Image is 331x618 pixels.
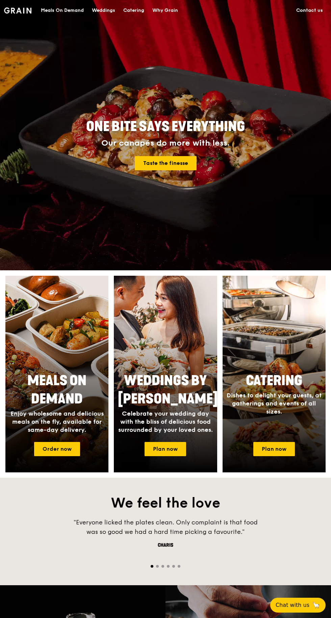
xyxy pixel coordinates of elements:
[5,276,108,472] a: Meals On DemandEnjoy wholesome and delicious meals on the fly, available for same-day delivery.Or...
[41,0,84,21] div: Meals On Demand
[119,0,148,21] a: Catering
[167,565,170,568] span: Go to slide 4
[118,410,213,434] span: Celebrate your wedding day with the bliss of delicious food surrounded by your loved ones.
[10,410,104,434] span: Enjoy wholesome and delicious meals on the fly, available for same-day delivery.
[161,565,164,568] span: Go to slide 3
[152,0,178,21] div: Why Grain
[5,276,108,472] img: meals-on-demand-card.d2b6f6db.png
[172,565,175,568] span: Go to slide 5
[276,601,309,609] span: Chat with us
[27,373,86,407] span: Meals On Demand
[123,0,144,21] div: Catering
[148,0,182,21] a: Why Grain
[4,7,31,14] img: Grain
[223,276,326,472] a: CateringDishes to delight your guests, at gatherings and events of all sizes.Plan now
[227,392,322,415] span: Dishes to delight your guests, at gatherings and events of all sizes.
[223,276,326,472] img: catering-card.e1cfaf3e.jpg
[151,565,153,568] span: Go to slide 1
[64,542,267,549] div: Charis
[270,598,326,613] button: Chat with us🦙
[145,442,186,456] a: Plan now
[114,276,217,472] img: weddings-card.4f3003b8.jpg
[92,0,115,21] div: Weddings
[135,156,197,170] a: Taste the finesse
[292,0,327,21] a: Contact us
[156,565,159,568] span: Go to slide 2
[55,139,276,148] div: Our canapés do more with less.
[34,442,80,456] a: Order now
[118,373,218,407] span: Weddings by [PERSON_NAME]
[246,373,302,389] span: Catering
[178,565,180,568] span: Go to slide 6
[114,276,217,472] a: Weddings by [PERSON_NAME]Celebrate your wedding day with the bliss of delicious food surrounded b...
[88,0,119,21] a: Weddings
[312,601,320,609] span: 🦙
[253,442,295,456] a: Plan now
[86,119,245,135] span: ONE BITE SAYS EVERYTHING
[64,518,267,537] div: "Everyone licked the plates clean. Only complaint is that food was so good we had a hard time pic...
